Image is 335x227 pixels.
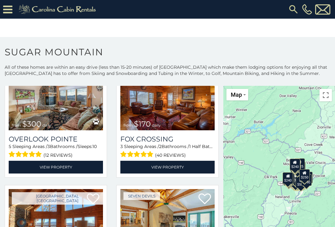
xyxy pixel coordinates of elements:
[43,151,73,159] span: (12 reviews)
[12,123,21,127] span: from
[120,161,215,174] a: View Property
[290,158,300,170] div: $240
[9,144,11,149] span: 5
[120,135,215,143] a: Fox Crossing
[319,89,332,101] button: Toggle fullscreen view
[9,143,103,159] div: Sleeping Areas / Bathrooms / Sleeps:
[47,144,50,149] span: 3
[189,144,217,149] span: 1 Half Baths /
[283,172,293,184] div: $240
[123,192,160,200] a: Seven Devils
[92,144,97,149] span: 10
[120,67,215,131] a: Fox Crossing from $170 daily
[9,67,103,131] img: Overlook Pointe
[22,119,41,128] span: $300
[290,160,301,171] div: $170
[159,144,162,149] span: 2
[292,162,303,174] div: $350
[301,4,314,15] a: [PHONE_NUMBER]
[123,123,133,127] span: from
[152,123,161,127] span: daily
[12,192,103,205] a: [GEOGRAPHIC_DATA], [GEOGRAPHIC_DATA]
[16,3,101,16] img: Khaki-logo.png
[42,123,51,127] span: daily
[290,175,301,187] div: $155
[294,158,305,170] div: $225
[9,67,103,131] a: Overlook Pointe from $300 daily
[296,176,306,188] div: $500
[284,174,294,186] div: $355
[9,135,103,143] a: Overlook Pointe
[120,67,215,131] img: Fox Crossing
[226,89,248,100] button: Change map style
[301,174,312,186] div: $190
[155,151,186,159] span: (40 reviews)
[288,4,299,15] img: search-regular.svg
[199,193,211,206] a: Add to favorites
[120,144,123,149] span: 3
[231,91,242,98] span: Map
[120,143,215,159] div: Sleeping Areas / Bathrooms / Sleeps:
[9,161,103,174] a: View Property
[134,119,151,128] span: $170
[299,169,310,181] div: $250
